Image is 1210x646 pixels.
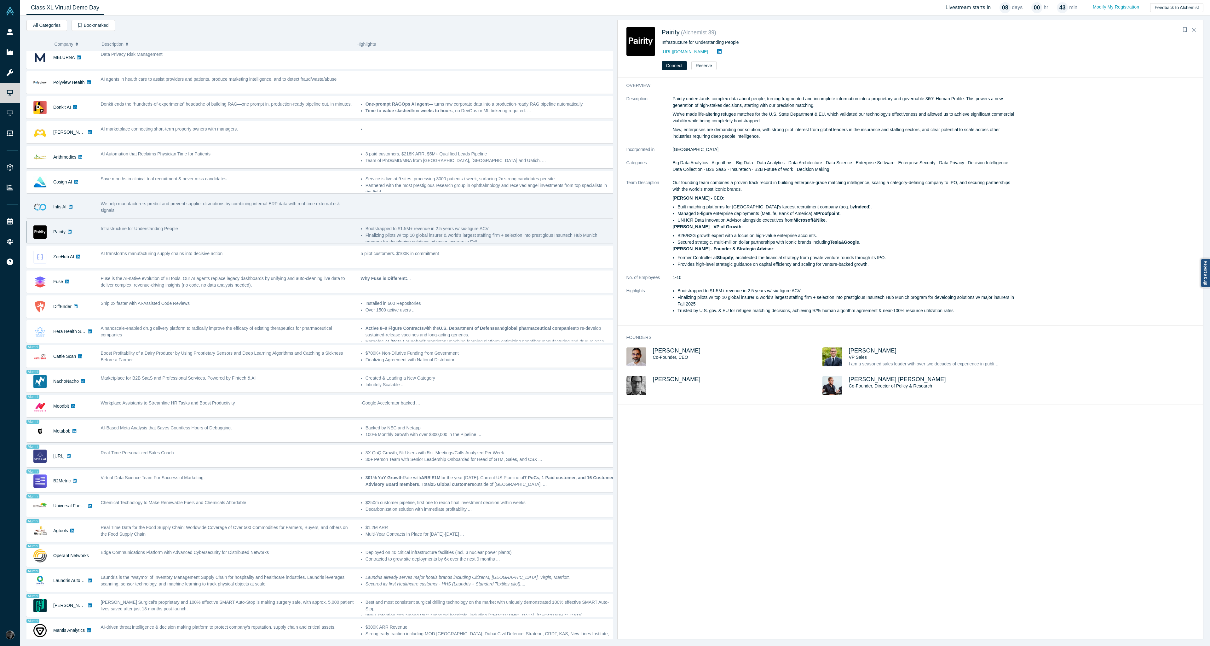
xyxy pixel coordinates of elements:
img: Polyview Health's Logo [33,76,47,89]
a: Modify My Registration [1086,2,1146,13]
button: Bookmark [1180,26,1189,34]
button: Connect [662,61,687,70]
span: AI transforms manufacturing supply chains into decisive action [101,251,223,256]
li: Bootstrapped to $1.5M+ revenue in 2.5 years w/ six-figure ACV [677,288,1018,294]
a: MELURNA [53,55,75,60]
span: [PERSON_NAME] [653,347,701,354]
a: [URL] [53,453,65,458]
dt: Categories [626,160,673,179]
li: Team of PhDs/MD/MBA from [GEOGRAPHIC_DATA], [GEOGRAPHIC_DATA] and UMich. ... [366,157,614,164]
dd: [GEOGRAPHIC_DATA] [673,146,1018,153]
strong: Time-to-value slashed [366,108,412,113]
a: Agtools [53,528,68,533]
li: Built matching platforms for [GEOGRAPHIC_DATA]'s largest recruitment company (acq. by ). [677,204,1018,210]
li: with the and to re-develop sustained-release vaccines and long-acting generics. [366,325,614,338]
strong: [PERSON_NAME] - CEO: [673,195,725,201]
li: Trusted by U.S. gov. & EU for refugee matching decisions, achieving 97% human algorithm agreement... [677,307,1018,314]
p: We’ve made life-altering refugee matches for the U.S. State Department & EU, which validated our ... [673,111,1018,124]
strong: ARR $1M [421,475,440,480]
span: Laundris is the “Waymo” of Inventory Management Supply Chain for hospitality and healthcare indus... [101,575,345,586]
h4: Livestream starts in [946,4,991,10]
li: 30+ Person Team with Senior Leadership Onboarded for Head of GTM, Sales, and CSX ... [366,456,614,463]
li: Finalizing pilots w/ top 10 global insurer & world's largest staffing firm + selection into prest... [366,232,614,245]
img: Hera Health Solutions's Logo [33,325,47,338]
strong: 7 PoCs, 1 Paid customer, and 16 Customer Advisory Board members [366,475,614,487]
li: Over 1500 active users ... [366,307,614,313]
a: Infis AI [53,204,66,209]
img: Mike Gagnon's Profile Image [626,376,646,395]
p: ... [360,275,614,282]
button: Company [55,38,95,51]
strong: [PERSON_NAME] - VP of Growth: [673,224,743,229]
a: Donkit AI [53,105,71,110]
span: Company [55,38,73,51]
span: AI-Based Meta Analysis that Saves Countless Hours of Debugging. [101,425,232,430]
span: Alumni [26,494,39,498]
img: Rami Chousein's Account [6,631,14,639]
button: All Categories [26,20,67,31]
strong: 25 Global customers [431,482,474,487]
span: Alumni [26,469,39,474]
p: Our founding team combines a proven track record in building enterprise-grade matching intelligen... [673,179,1018,193]
li: $1.2M ARR [366,524,614,531]
span: Alumni [26,594,39,598]
li: 3X QoQ Growth, 5k Users with 5k+ Meetings/Calls Analyzed Per Week [366,450,614,456]
img: Arithmedics's Logo [33,151,47,164]
span: Alumni [26,420,39,424]
a: [PERSON_NAME] [PERSON_NAME] [849,376,946,382]
span: Boost Profitability of a Dairy Producer by Using Proprietary Sensors and Deep Learning Algorithms... [101,351,343,362]
img: NachoNacho's Logo [33,375,47,388]
img: Donkit AI's Logo [33,101,47,114]
div: 08 [1000,2,1011,13]
li: 100% Monthly Growth with over $300,000 in the Pipeline ... [366,431,614,438]
div: Infrastructure for Understanding People [662,39,872,46]
span: Ship 2x faster with AI-Assisted Code Reviews [101,301,190,306]
span: AI agents in health care to assist providers and patients, produce marketing intelligence, and to... [101,77,337,82]
li: Finalizing pilots w/ top 10 global insurer & world's largest staffing firm + selection into prest... [677,294,1018,307]
a: Pairity [662,29,680,36]
li: Secured strategic, multi-million dollar partnerships with iconic brands including & . [677,239,1018,246]
div: 43 [1057,2,1068,13]
span: Alumni [26,345,39,349]
li: ... [366,581,614,587]
span: Co-Founder, CEO [653,355,688,360]
span: We help manufacturers predict and prevent supplier disruptions by combining internal ERP data wit... [101,201,340,213]
dt: No. of Employees [626,274,673,288]
span: Chemical Technology to Make Renewable Fuels and Chemicals Affordable [101,500,246,505]
dt: Highlights [626,288,673,321]
a: Arithmedics [53,154,76,160]
a: Polyview Health [53,80,85,85]
a: [PERSON_NAME] AI [53,130,95,135]
span: Virtual Data Science Team For Successful Marketing. [101,475,205,480]
a: Laundris Autonomous Inventory Management [53,578,142,583]
small: ( Alchemist 39 ) [681,29,716,36]
button: Close [1189,25,1199,35]
img: Hubly Surgical's Logo [33,599,47,612]
li: Decarbonization solution with immediate profitability ... [366,506,614,513]
p: Now, enterprises are demanding our solution, with strong pilot interest from global leaders in th... [673,126,1018,140]
a: Cattle Scan [53,354,76,359]
strong: Tesla [830,240,841,245]
button: Description [101,38,350,51]
span: Donkit ends the “hundreds-of-experiments” headache of building RAG—one prompt in, production-read... [101,102,352,107]
div: 00 [1031,2,1042,13]
img: Besty AI's Logo [33,126,47,139]
span: Alumni [26,370,39,374]
em: Secured its first Healthcare customer - HHS (Laundris + Standard Textiles pilot). [366,581,522,586]
span: Real-Time Personalized Sales Coach [101,450,174,455]
img: Alchemist Vault Logo [6,7,14,15]
a: DiffEnder [53,304,72,309]
li: Infinitely Scalable ... [366,381,614,388]
p: -Google Accelerator backed ... [360,400,614,406]
a: Cosign AI [53,179,72,184]
span: Real Time Data for the Food Supply Chain: Worldwide Coverage of Over 500 Commodities for Farmers,... [101,525,348,537]
li: $250m customer pipeline, first one to reach final investment decision within weeks [366,499,614,506]
span: AI Automation that Reclaims Physician Time for Patients [101,151,211,156]
li: 3 paid customers, $218K ARR, $5M+ Qualified Leads Pipeline [366,151,614,157]
img: Infis AI's Logo [33,201,47,214]
li: Installed in 600 Repositories [366,300,614,307]
span: [PERSON_NAME] Surgical's proprietary and 100% effective SMART Auto-Stop is making surgery safe, w... [101,600,354,611]
a: [PERSON_NAME] [653,376,701,382]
